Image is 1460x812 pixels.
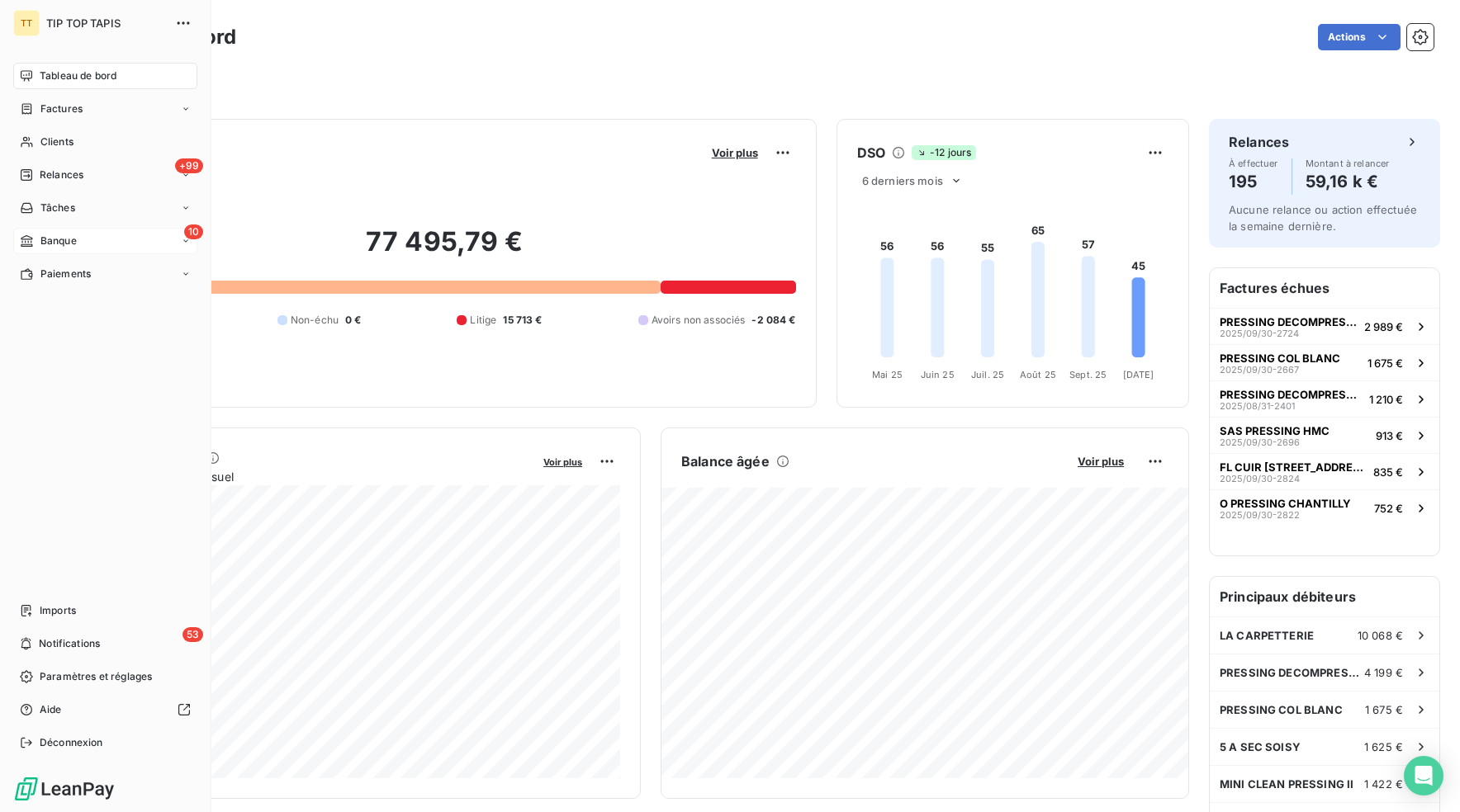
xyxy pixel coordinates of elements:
tspan: Mai 25 [872,369,903,380]
button: Voir plus [707,145,763,160]
span: 2025/09/30-2696 [1220,437,1300,447]
span: 0 € [345,313,361,328]
span: Banque [40,234,77,248]
tspan: [DATE] [1122,369,1154,380]
span: 10 [184,224,203,239]
h6: Principaux débiteurs [1210,577,1439,616]
span: 1 675 € [1368,356,1403,370]
tspan: Juin 25 [920,369,954,380]
span: Litige [470,313,496,328]
span: 913 € [1376,429,1403,442]
span: 4 199 € [1364,666,1403,679]
img: Logo LeanPay [13,776,116,802]
span: PRESSING COL BLANC [1220,352,1340,365]
span: +99 [175,158,203,173]
h6: DSO [857,143,885,163]
span: 53 [182,627,203,642]
span: À effectuer [1229,158,1278,168]
button: PRESSING DECOMPRESSING2025/09/30-27242 989 € [1210,308,1439,344]
span: Notifications [39,636,100,651]
span: Déconnexion [40,735,103,750]
button: Voir plus [1073,454,1129,469]
span: -2 084 € [751,313,795,328]
span: 5 A SEC SOISY [1220,740,1301,753]
span: PRESSING DECOMPRESSING [1220,315,1358,328]
span: Relances [40,168,83,182]
span: 10 068 € [1358,629,1403,642]
a: Aide [13,696,197,723]
span: 2025/09/30-2824 [1220,474,1300,484]
span: 2025/09/30-2822 [1220,510,1300,520]
span: Voir plus [1078,455,1124,468]
button: PRESSING DECOMPRESSING2025/08/31-24011 210 € [1210,380,1439,417]
span: O PRESSING CHANTILLY [1220,497,1351,510]
span: 2 989 € [1364,320,1403,333]
span: Imports [40,603,76,618]
span: 835 € [1373,465,1403,479]
span: Voir plus [543,456,582,468]
div: Open Intercom Messenger [1404,756,1443,795]
span: Non-échu [291,313,339,328]
tspan: Juil. 25 [971,369,1004,380]
span: 2025/09/30-2667 [1220,365,1299,375]
span: Paiements [40,267,91,281]
span: Aucune relance ou action effectuée la semaine dernière. [1229,203,1417,233]
h4: 59,16 k € [1306,168,1390,195]
span: 6 derniers mois [862,174,943,187]
tspan: Sept. 25 [1069,369,1107,380]
span: Avoirs non associés [652,313,746,328]
span: Paramètres et réglages [40,669,152,684]
span: PRESSING DECOMPRESSING [1220,388,1363,401]
span: PRESSING DECOMPRESSING [1220,666,1364,679]
span: 15 713 € [503,313,542,328]
button: PRESSING COL BLANC2025/09/30-26671 675 € [1210,344,1439,380]
button: FL CUIR [STREET_ADDRESS]2025/09/30-2824835 € [1210,453,1439,489]
h4: 195 [1229,168,1278,195]
span: Montant à relancer [1306,158,1390,168]
span: Voir plus [712,146,758,159]
span: Clients [40,135,73,149]
span: LA CARPETTERIE [1220,629,1314,642]
button: O PRESSING CHANTILLY2025/09/30-2822752 € [1210,489,1439,526]
h6: Factures échues [1210,268,1439,308]
span: MINI CLEAN PRESSING II [1220,777,1353,791]
h6: Balance âgée [681,451,770,471]
span: 1 625 € [1364,740,1403,753]
span: 752 € [1374,502,1403,515]
span: Aide [40,702,62,717]
span: SAS PRESSING HMC [1220,424,1330,437]
h2: 77 495,79 € [93,225,796,275]
tspan: Août 25 [1020,369,1056,380]
span: 1 422 € [1364,777,1403,791]
button: SAS PRESSING HMC2025/09/30-2696913 € [1210,417,1439,453]
div: TT [13,10,40,36]
span: Tableau de bord [40,68,116,83]
span: PRESSING COL BLANC [1220,703,1343,716]
span: TIP TOP TAPIS [46,17,165,30]
span: 2025/09/30-2724 [1220,328,1299,338]
span: 2025/08/31-2401 [1220,401,1295,411]
span: Tâches [40,201,75,215]
button: Actions [1318,24,1401,50]
button: Voir plus [538,454,587,469]
span: 1 210 € [1369,393,1403,406]
h6: Relances [1229,132,1289,152]
span: FL CUIR [STREET_ADDRESS] [1220,460,1367,474]
span: Chiffre d'affaires mensuel [93,468,532,485]
span: -12 jours [912,145,976,160]
span: 1 675 € [1365,703,1403,716]
span: Factures [40,101,83,116]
